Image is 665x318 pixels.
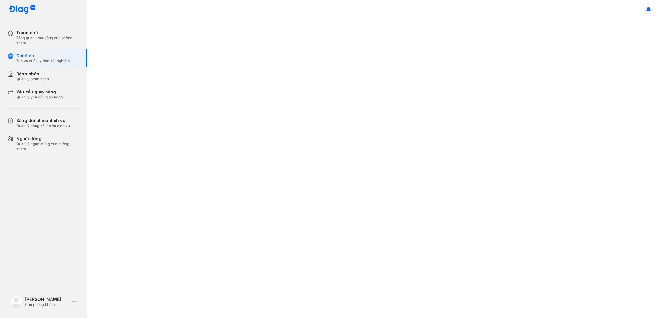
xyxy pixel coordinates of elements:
[16,59,70,64] div: Tạo và quản lý đơn xét nghiệm
[16,95,63,100] div: Quản lý yêu cầu giao hàng
[25,297,70,302] div: [PERSON_NAME]
[16,118,70,123] div: Bảng đối chiếu dịch vụ
[16,136,80,141] div: Người dùng
[16,89,63,95] div: Yêu cầu giao hàng
[16,71,49,77] div: Bệnh nhân
[16,36,80,45] div: Tổng quan hoạt động của phòng khám
[16,123,70,128] div: Quản lý bảng đối chiếu dịch vụ
[25,302,70,307] div: Chủ phòng khám
[10,296,22,308] img: logo
[9,5,36,15] img: logo
[16,53,70,59] div: Chỉ định
[16,30,80,36] div: Trang chủ
[16,141,80,151] div: Quản lý người dùng của phòng khám
[16,77,49,82] div: Quản lý bệnh nhân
